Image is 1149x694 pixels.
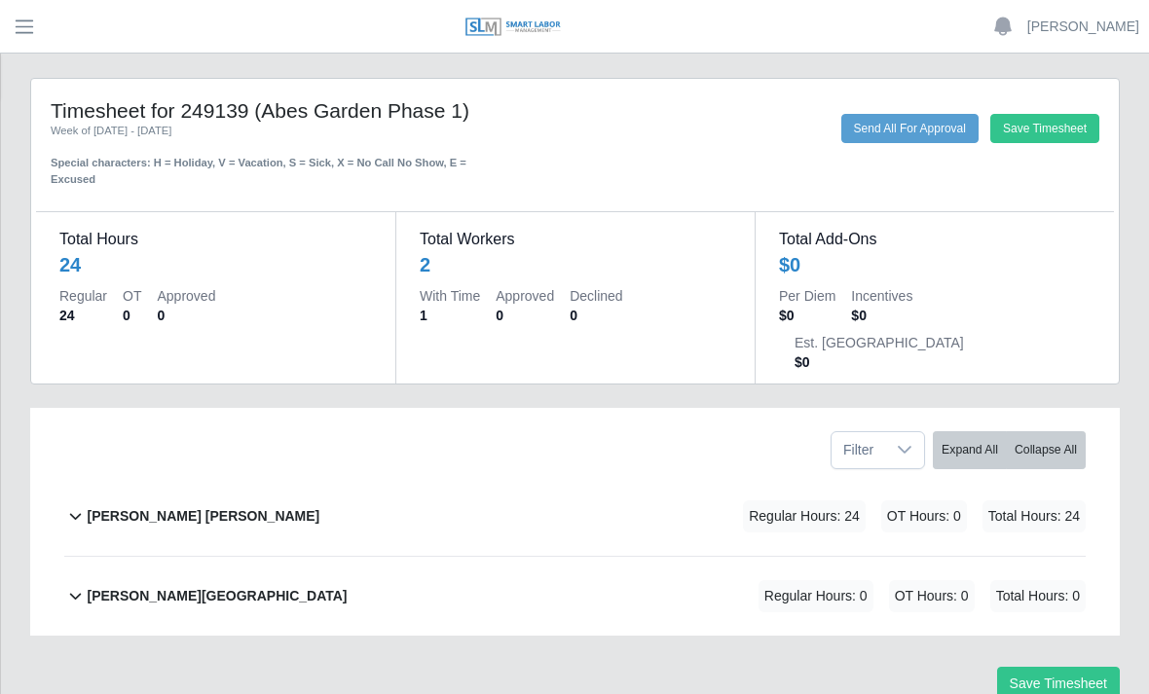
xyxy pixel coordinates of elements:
[779,306,835,325] dd: $0
[779,228,1091,251] dt: Total Add-Ons
[759,580,873,612] span: Regular Hours: 0
[933,431,1007,469] button: Expand All
[59,306,107,325] dd: 24
[779,251,800,278] div: $0
[420,286,480,306] dt: With Time
[570,286,622,306] dt: Declined
[851,286,912,306] dt: Incentives
[420,306,480,325] dd: 1
[157,306,215,325] dd: 0
[123,306,141,325] dd: 0
[841,114,979,143] button: Send All For Approval
[420,251,430,278] div: 2
[464,17,562,38] img: SLM Logo
[743,500,866,532] span: Regular Hours: 24
[496,306,554,325] dd: 0
[832,432,885,468] span: Filter
[51,123,470,139] div: Week of [DATE] - [DATE]
[990,580,1086,612] span: Total Hours: 0
[87,506,319,527] b: [PERSON_NAME] [PERSON_NAME]
[795,352,964,372] dd: $0
[59,286,107,306] dt: Regular
[157,286,215,306] dt: Approved
[779,286,835,306] dt: Per Diem
[982,500,1086,532] span: Total Hours: 24
[1027,17,1139,37] a: [PERSON_NAME]
[51,98,470,123] h4: Timesheet for 249139 (Abes Garden Phase 1)
[64,477,1086,556] button: [PERSON_NAME] [PERSON_NAME] Regular Hours: 24 OT Hours: 0 Total Hours: 24
[123,286,141,306] dt: OT
[795,333,964,352] dt: Est. [GEOGRAPHIC_DATA]
[420,228,731,251] dt: Total Workers
[990,114,1099,143] button: Save Timesheet
[851,306,912,325] dd: $0
[59,228,372,251] dt: Total Hours
[933,431,1086,469] div: bulk actions
[87,586,347,606] b: [PERSON_NAME][GEOGRAPHIC_DATA]
[1006,431,1086,469] button: Collapse All
[881,500,967,532] span: OT Hours: 0
[51,139,470,188] div: Special characters: H = Holiday, V = Vacation, S = Sick, X = No Call No Show, E = Excused
[59,251,81,278] div: 24
[496,286,554,306] dt: Approved
[570,306,622,325] dd: 0
[889,580,975,612] span: OT Hours: 0
[64,557,1086,636] button: [PERSON_NAME][GEOGRAPHIC_DATA] Regular Hours: 0 OT Hours: 0 Total Hours: 0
